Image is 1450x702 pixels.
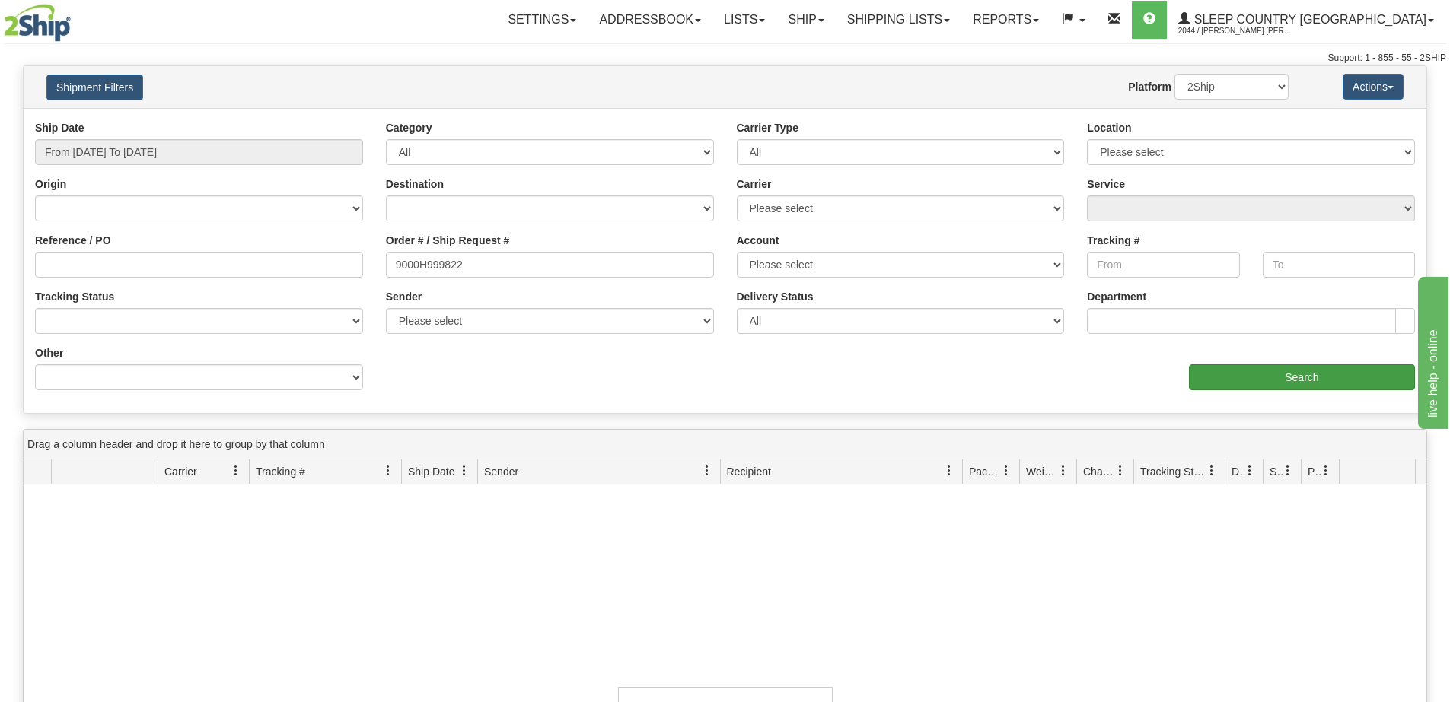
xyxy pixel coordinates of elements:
[1189,364,1415,390] input: Search
[223,458,249,484] a: Carrier filter column settings
[1270,464,1283,479] span: Shipment Issues
[375,458,401,484] a: Tracking # filter column settings
[961,1,1050,39] a: Reports
[164,464,197,479] span: Carrier
[1087,233,1139,248] label: Tracking #
[1237,458,1263,484] a: Delivery Status filter column settings
[1087,120,1131,135] label: Location
[836,1,961,39] a: Shipping lists
[1232,464,1244,479] span: Delivery Status
[1313,458,1339,484] a: Pickup Status filter column settings
[993,458,1019,484] a: Packages filter column settings
[936,458,962,484] a: Recipient filter column settings
[588,1,712,39] a: Addressbook
[1026,464,1058,479] span: Weight
[408,464,454,479] span: Ship Date
[727,464,771,479] span: Recipient
[46,75,143,100] button: Shipment Filters
[496,1,588,39] a: Settings
[1415,273,1448,428] iframe: chat widget
[1107,458,1133,484] a: Charge filter column settings
[386,120,432,135] label: Category
[1087,289,1146,304] label: Department
[737,176,772,192] label: Carrier
[256,464,305,479] span: Tracking #
[1050,458,1076,484] a: Weight filter column settings
[1343,74,1404,100] button: Actions
[1199,458,1225,484] a: Tracking Status filter column settings
[1087,252,1239,278] input: From
[694,458,720,484] a: Sender filter column settings
[35,289,114,304] label: Tracking Status
[1275,458,1301,484] a: Shipment Issues filter column settings
[11,9,141,27] div: live help - online
[1190,13,1426,26] span: Sleep Country [GEOGRAPHIC_DATA]
[737,120,798,135] label: Carrier Type
[451,458,477,484] a: Ship Date filter column settings
[1128,79,1171,94] label: Platform
[35,120,84,135] label: Ship Date
[1140,464,1206,479] span: Tracking Status
[1263,252,1415,278] input: To
[737,233,779,248] label: Account
[737,289,814,304] label: Delivery Status
[776,1,835,39] a: Ship
[1308,464,1321,479] span: Pickup Status
[1167,1,1445,39] a: Sleep Country [GEOGRAPHIC_DATA] 2044 / [PERSON_NAME] [PERSON_NAME]
[712,1,776,39] a: Lists
[386,233,510,248] label: Order # / Ship Request #
[4,4,71,42] img: logo2044.jpg
[4,52,1446,65] div: Support: 1 - 855 - 55 - 2SHIP
[484,464,518,479] span: Sender
[35,233,111,248] label: Reference / PO
[386,176,444,192] label: Destination
[35,345,63,361] label: Other
[969,464,1001,479] span: Packages
[1087,176,1125,192] label: Service
[1178,24,1292,39] span: 2044 / [PERSON_NAME] [PERSON_NAME]
[386,289,422,304] label: Sender
[24,430,1426,459] div: grid grouping header
[1083,464,1115,479] span: Charge
[35,176,66,192] label: Origin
